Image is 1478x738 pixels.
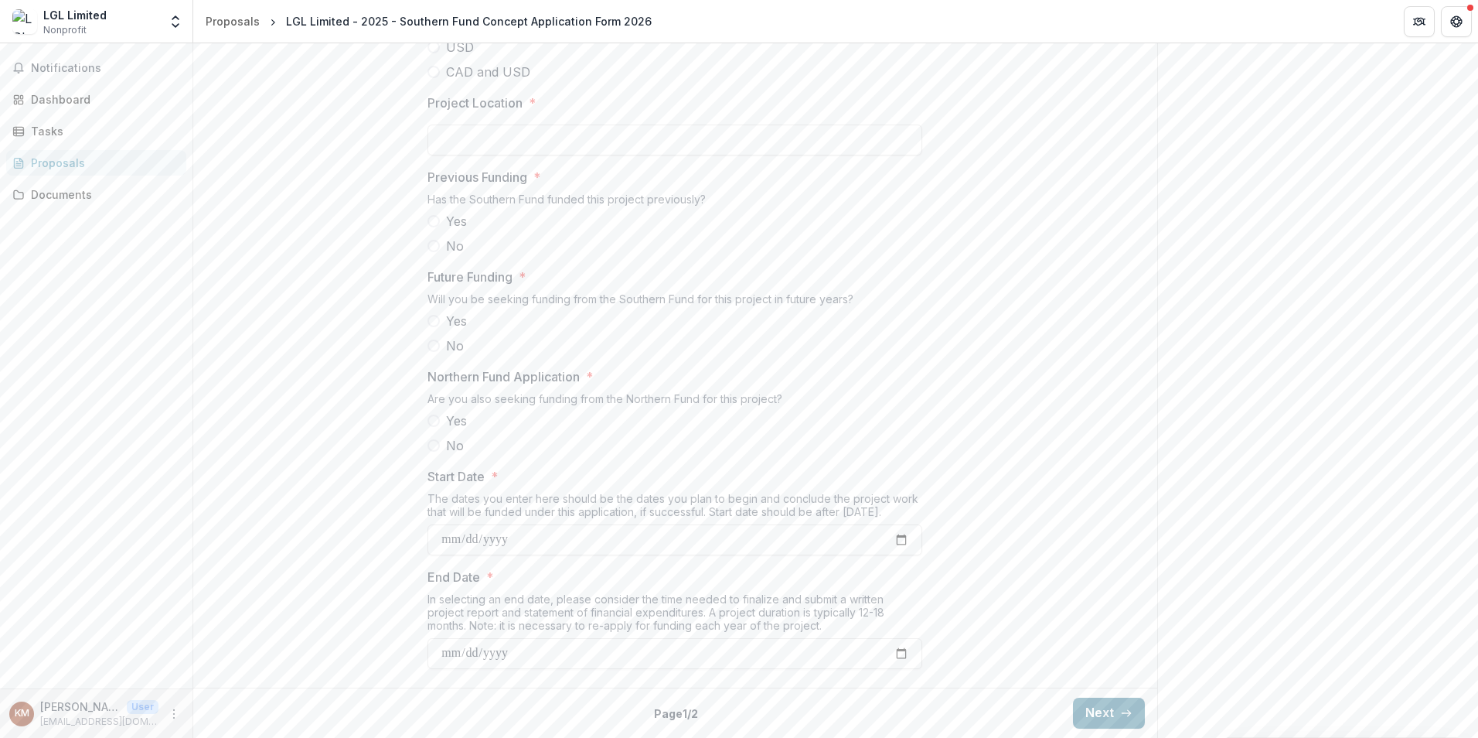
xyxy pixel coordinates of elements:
[654,706,698,722] p: Page 1 / 2
[6,118,186,144] a: Tasks
[12,9,37,34] img: LGL Limited
[43,23,87,37] span: Nonprofit
[427,467,485,486] p: Start Date
[127,700,158,714] p: User
[427,392,922,412] div: Are you also seeking funding from the Northern Fund for this project?
[199,10,266,32] a: Proposals
[446,337,464,355] span: No
[31,91,174,108] div: Dashboard
[31,155,174,171] div: Proposals
[6,56,186,80] button: Notifications
[427,568,480,586] p: End Date
[1073,698,1145,729] button: Next
[427,94,523,112] p: Project Location
[199,10,658,32] nav: breadcrumb
[446,312,467,330] span: Yes
[427,367,580,386] p: Northern Fund Application
[31,62,180,75] span: Notifications
[427,268,513,286] p: Future Funding
[31,123,174,139] div: Tasks
[427,593,922,638] div: In selecting an end date, please consider the time needed to finalize and submit a written projec...
[446,412,467,430] span: Yes
[427,292,922,312] div: Will you be seeking funding from the Southern Fund for this project in future years?
[165,705,183,723] button: More
[31,186,174,203] div: Documents
[6,87,186,112] a: Dashboard
[446,436,464,455] span: No
[165,6,186,37] button: Open entity switcher
[206,13,260,29] div: Proposals
[446,237,464,255] span: No
[40,699,121,715] p: [PERSON_NAME]
[1404,6,1435,37] button: Partners
[427,492,922,524] div: The dates you enter here should be the dates you plan to begin and conclude the project work that...
[427,193,922,212] div: Has the Southern Fund funded this project previously?
[1441,6,1472,37] button: Get Help
[427,168,527,186] p: Previous Funding
[446,63,530,81] span: CAD and USD
[286,13,652,29] div: LGL Limited - 2025 - Southern Fund Concept Application Form 2026
[15,709,29,719] div: Kaitlyn Manishin
[446,212,467,231] span: Yes
[43,7,107,23] div: LGL Limited
[446,38,474,56] span: USD
[6,182,186,207] a: Documents
[40,715,158,729] p: [EMAIL_ADDRESS][DOMAIN_NAME]
[6,150,186,176] a: Proposals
